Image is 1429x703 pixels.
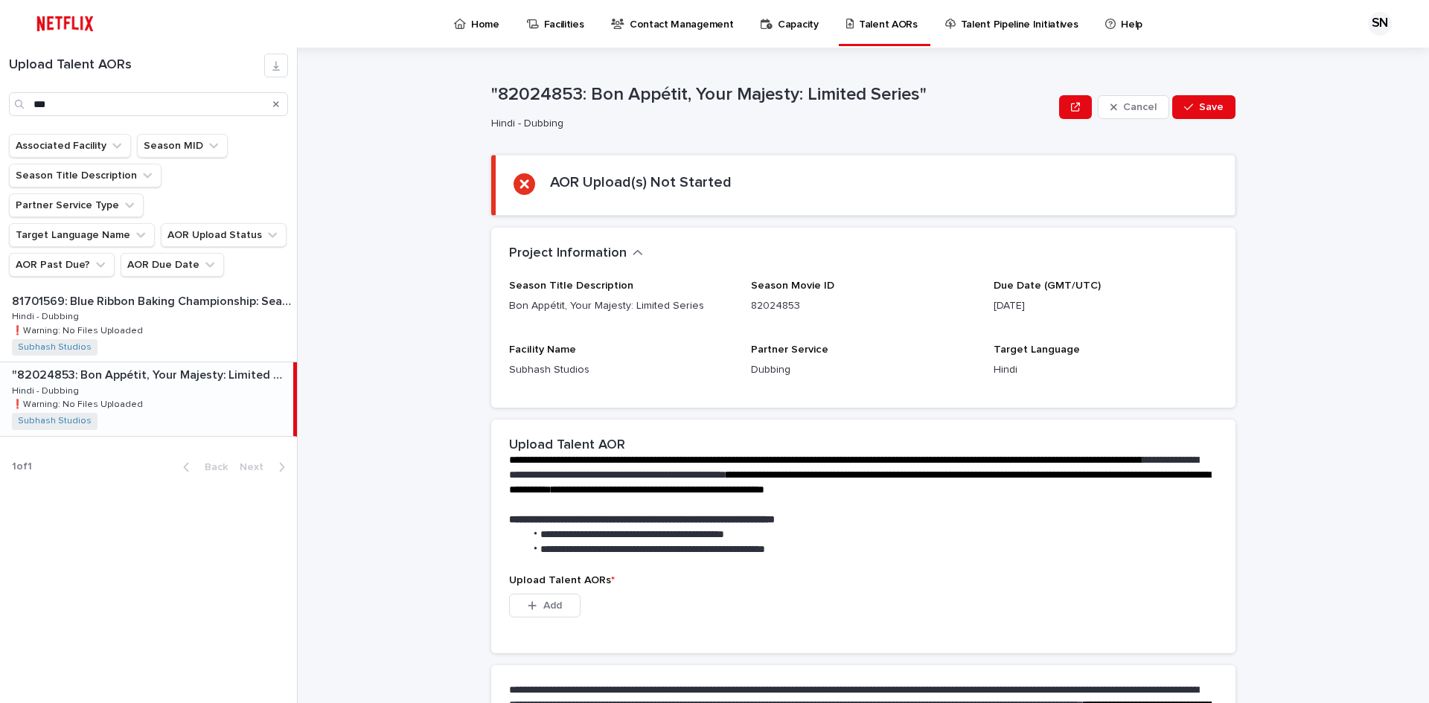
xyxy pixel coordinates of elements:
[751,344,828,355] span: Partner Service
[1172,95,1235,119] button: Save
[171,460,234,474] button: Back
[1368,12,1392,36] div: SN
[9,193,144,217] button: Partner Service Type
[9,92,288,116] input: Search
[12,397,146,410] p: ❗️Warning: No Files Uploaded
[1098,95,1169,119] button: Cancel
[196,462,228,472] span: Back
[9,164,162,187] button: Season Title Description
[751,362,975,378] p: Dubbing
[137,134,228,158] button: Season MID
[1199,102,1224,112] span: Save
[751,298,975,314] p: 82024853
[12,309,82,322] p: Hindi - Dubbing
[509,298,733,314] p: Bon Appétit, Your Majesty: Limited Series
[18,416,92,426] a: Subhash Studios
[509,280,633,291] span: Season Title Description
[509,245,643,262] button: Project Information
[550,173,732,191] h2: AOR Upload(s) Not Started
[751,280,834,291] span: Season Movie ID
[1123,102,1157,112] span: Cancel
[994,362,1218,378] p: Hindi
[9,253,115,277] button: AOR Past Due?
[509,575,615,585] span: Upload Talent AORs
[994,298,1218,314] p: [DATE]
[994,344,1080,355] span: Target Language
[12,323,146,336] p: ❗️Warning: No Files Uploaded
[509,362,733,378] p: Subhash Studios
[240,462,272,472] span: Next
[121,253,224,277] button: AOR Due Date
[509,594,581,617] button: Add
[9,223,155,247] button: Target Language Name
[12,292,294,309] p: 81701569: Blue Ribbon Baking Championship: Season 1
[509,437,625,454] h2: Upload Talent AOR
[9,57,264,74] h1: Upload Talent AORs
[234,460,297,474] button: Next
[491,118,1047,130] p: Hindi - Dubbing
[161,223,287,247] button: AOR Upload Status
[509,344,576,355] span: Facility Name
[543,600,562,611] span: Add
[30,9,100,39] img: ifQbXi3ZQGMSEF7WDB7W
[18,342,92,353] a: Subhash Studios
[9,134,131,158] button: Associated Facility
[12,383,82,397] p: Hindi - Dubbing
[994,280,1101,291] span: Due Date (GMT/UTC)
[12,365,290,382] p: "82024853: Bon Appétit, Your Majesty: Limited Series"
[491,84,1053,106] p: "82024853: Bon Appétit, Your Majesty: Limited Series"
[509,245,627,262] h2: Project Information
